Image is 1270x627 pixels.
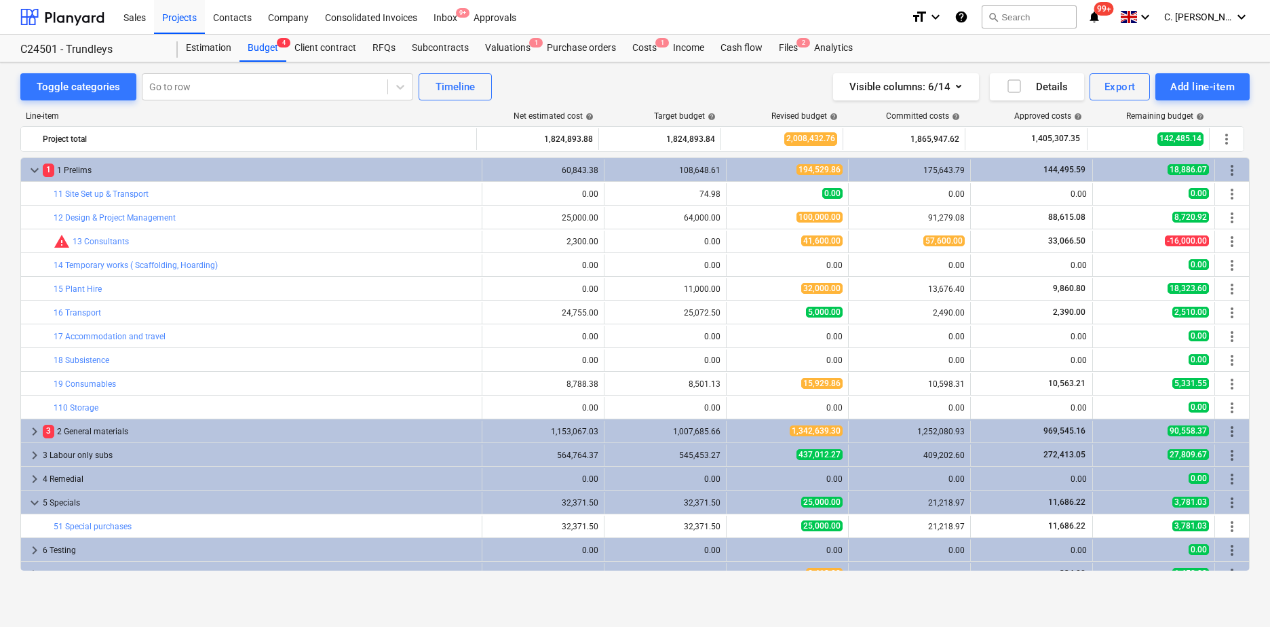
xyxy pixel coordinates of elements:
span: 0.00 [1189,402,1209,413]
div: 21,218.97 [854,522,965,531]
span: More actions [1224,233,1240,250]
div: 0.00 [488,332,598,341]
button: Visible columns:6/14 [833,73,979,100]
div: Client contract [286,35,364,62]
a: Files2 [771,35,806,62]
button: Timeline [419,73,492,100]
a: Analytics [806,35,861,62]
span: keyboard_arrow_right [26,423,43,440]
span: 1 [43,164,54,176]
div: 0.00 [610,403,720,413]
div: 0.00 [732,261,843,270]
div: Files [771,35,806,62]
div: Income [665,35,712,62]
span: 90,558.37 [1168,425,1209,436]
a: 13 Consultants [73,237,129,246]
span: More actions [1224,305,1240,321]
div: Committed costs [886,111,960,121]
span: 2,510.00 [1172,307,1209,318]
span: 3,781.03 [1172,497,1209,508]
div: 25,072.50 [610,308,720,318]
div: 5 Specials [43,492,476,514]
span: More actions [1224,352,1240,368]
div: 0.00 [854,261,965,270]
div: 1 Prelims [43,159,476,181]
span: 144,495.59 [1042,165,1087,174]
span: 9,860.80 [1052,284,1087,293]
button: Export [1090,73,1151,100]
span: More actions [1218,131,1235,147]
span: 1,342,639.30 [790,425,843,436]
div: 32,371.50 [610,522,720,531]
span: 99+ [1094,2,1114,16]
div: Costs [624,35,665,62]
a: Subcontracts [404,35,477,62]
span: 142,485.14 [1157,132,1204,145]
span: 33,066.50 [1047,236,1087,246]
span: 0.00 [1189,330,1209,341]
div: Cash flow [712,35,771,62]
div: 0.00 [610,237,720,246]
span: 25,000.00 [801,497,843,508]
div: 2,490.00 [854,308,965,318]
div: 0.00 [854,474,965,484]
span: 1 [655,38,669,47]
div: 409,202.60 [854,451,965,460]
div: Purchase orders [539,35,624,62]
button: Add line-item [1155,73,1250,100]
a: Costs1 [624,35,665,62]
a: 15 Plant Hire [54,284,102,294]
div: 13,676.40 [854,284,965,294]
span: 194,529.86 [796,164,843,175]
span: More actions [1224,423,1240,440]
div: Details [1006,78,1068,96]
div: Approved costs [1014,111,1082,121]
div: Project total [43,128,471,150]
i: format_size [911,9,927,25]
div: 2,300.00 [488,237,598,246]
span: 18,886.07 [1168,164,1209,175]
div: 0.00 [976,356,1087,365]
span: 27,809.67 [1168,449,1209,460]
div: 0.00 [732,403,843,413]
span: 969,545.16 [1042,426,1087,436]
a: 51 Special purchases [54,522,132,531]
a: RFQs [364,35,404,62]
div: 0.00 [732,546,843,555]
div: 32,371.50 [488,522,598,531]
div: 0.00 [854,332,965,341]
span: 0.00 [1189,354,1209,365]
span: 334.00 [1058,569,1087,578]
a: 16 Transport [54,308,101,318]
span: help [705,113,716,121]
div: 0.00 [488,261,598,270]
div: 0.00 [732,332,843,341]
button: Search [982,5,1077,28]
span: 0.00 [822,188,843,199]
a: 14 Temporary works ( Scaffolding, Hoarding) [54,261,218,270]
a: Budget4 [239,35,286,62]
a: Valuations1 [477,35,539,62]
span: 11,686.22 [1047,497,1087,507]
span: C. [PERSON_NAME] [1164,12,1232,22]
a: 18 Subsistence [54,356,109,365]
div: 0.00 [732,474,843,484]
div: 74.98 [610,189,720,199]
span: More actions [1224,281,1240,297]
div: 0.00 [610,546,720,555]
span: More actions [1224,542,1240,558]
span: 8,720.92 [1172,212,1209,223]
a: 12 Design & Project Management [54,213,176,223]
div: 1,865,947.62 [849,128,959,150]
span: help [1071,113,1082,121]
div: 0.00 [854,403,965,413]
span: 2 [796,38,810,47]
div: 32,371.50 [610,498,720,508]
span: 2,390.00 [1052,307,1087,317]
span: 3 [43,425,54,438]
div: Remaining budget [1126,111,1204,121]
span: 57,600.00 [923,235,965,246]
div: 0.00 [610,261,720,270]
div: 0.00 [854,189,965,199]
span: -16,000.00 [1165,235,1209,246]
